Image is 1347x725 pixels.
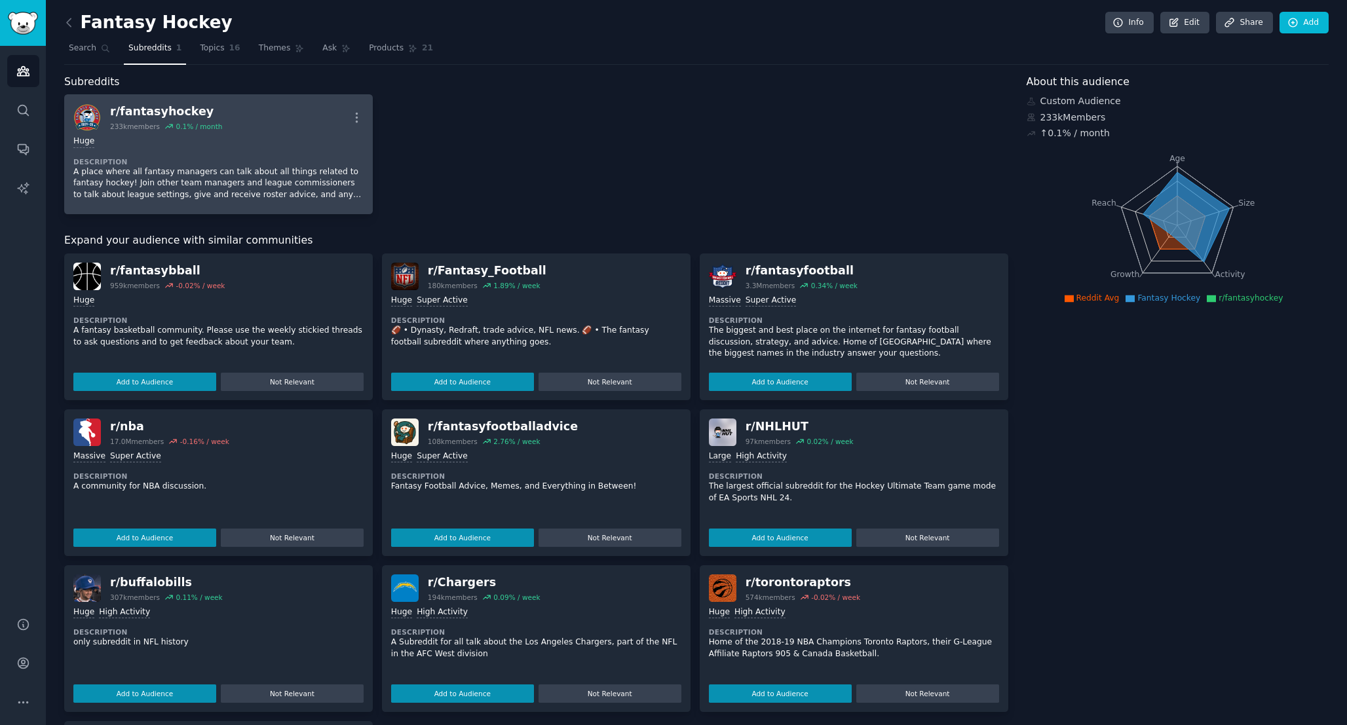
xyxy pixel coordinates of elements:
[176,122,222,131] div: 0.1 % / month
[746,437,791,446] div: 97k members
[1105,12,1154,34] a: Info
[539,684,681,703] button: Not Relevant
[110,451,161,463] div: Super Active
[369,43,404,54] span: Products
[709,263,736,290] img: fantasyfootball
[391,418,419,446] img: fantasyfootballadvice
[806,437,853,446] div: 0.02 % / week
[73,529,216,547] button: Add to Audience
[99,606,150,619] div: High Activity
[811,593,860,602] div: -0.02 % / week
[1110,270,1139,279] tspan: Growth
[391,295,412,307] div: Huge
[221,529,364,547] button: Not Relevant
[1169,154,1185,163] tspan: Age
[73,316,364,325] dt: Description
[1076,293,1120,303] span: Reddit Avg
[73,451,105,463] div: Massive
[709,316,999,325] dt: Description
[811,281,858,290] div: 0.34 % / week
[221,373,364,391] button: Not Relevant
[709,627,999,637] dt: Description
[709,325,999,360] p: The biggest and best place on the internet for fantasy football discussion, strategy, and advice....
[709,606,730,619] div: Huge
[110,281,160,290] div: 959k members
[64,12,233,33] h2: Fantasy Hockey
[709,373,852,391] button: Add to Audience
[709,529,852,547] button: Add to Audience
[322,43,337,54] span: Ask
[64,94,373,214] a: fantasyhockeyr/fantasyhockey233kmembers0.1% / monthHugeDescriptionA place where all fantasy manag...
[254,38,309,65] a: Themes
[539,373,681,391] button: Not Relevant
[391,684,534,703] button: Add to Audience
[856,373,999,391] button: Not Relevant
[428,263,546,279] div: r/ Fantasy_Football
[110,593,160,602] div: 307k members
[391,263,419,290] img: Fantasy_Football
[746,418,854,435] div: r/ NHLHUT
[64,74,120,90] span: Subreddits
[73,481,364,493] p: A community for NBA discussion.
[1040,126,1110,140] div: ↑ 0.1 % / month
[709,451,731,463] div: Large
[195,38,244,65] a: Topics16
[110,122,160,131] div: 233k members
[1219,293,1283,303] span: r/fantasyhockey
[709,481,999,504] p: The largest official subreddit for the Hockey Ultimate Team game mode of EA Sports NHL 24.
[73,472,364,481] dt: Description
[73,157,364,166] dt: Description
[428,418,578,435] div: r/ fantasyfootballadvice
[221,684,364,703] button: Not Relevant
[746,593,795,602] div: 574k members
[493,593,540,602] div: 0.09 % / week
[176,43,182,54] span: 1
[736,451,787,463] div: High Activity
[229,43,240,54] span: 16
[259,43,291,54] span: Themes
[1215,270,1245,279] tspan: Activity
[1280,12,1329,34] a: Add
[1027,111,1329,124] div: 233k Members
[69,43,96,54] span: Search
[428,437,478,446] div: 108k members
[73,295,94,307] div: Huge
[64,38,115,65] a: Search
[73,325,364,348] p: A fantasy basketball community. Please use the weekly stickied threads to ask questions and to ge...
[391,481,681,493] p: Fantasy Football Advice, Memes, and Everything in Between!
[73,627,364,637] dt: Description
[428,574,541,591] div: r/ Chargers
[493,281,540,290] div: 1.89 % / week
[422,43,433,54] span: 21
[176,281,225,290] div: -0.02 % / week
[539,529,681,547] button: Not Relevant
[200,43,224,54] span: Topics
[417,295,468,307] div: Super Active
[73,373,216,391] button: Add to Audience
[1160,12,1209,34] a: Edit
[746,295,797,307] div: Super Active
[391,325,681,348] p: 🏈 • Dynasty, Redraft, trade advice, NFL news. 🏈 • The fantasy football subreddit where anything g...
[391,373,534,391] button: Add to Audience
[1027,94,1329,108] div: Custom Audience
[73,684,216,703] button: Add to Audience
[124,38,186,65] a: Subreddits1
[110,418,229,435] div: r/ nba
[709,295,741,307] div: Massive
[73,103,101,131] img: fantasyhockey
[856,529,999,547] button: Not Relevant
[746,281,795,290] div: 3.3M members
[417,606,468,619] div: High Activity
[391,451,412,463] div: Huge
[709,472,999,481] dt: Description
[709,637,999,660] p: Home of the 2018-19 NBA Champions Toronto Raptors, their G-League Affiliate Raptors 905 & Canada ...
[734,606,786,619] div: High Activity
[110,263,225,279] div: r/ fantasybball
[64,232,313,249] span: Expand your audience with similar communities
[391,637,681,660] p: A Subreddit for all talk about the Los Angeles Chargers, part of the NFL in the AFC West division
[110,437,164,446] div: 17.0M members
[428,281,478,290] div: 180k members
[1027,74,1129,90] span: About this audience
[180,437,229,446] div: -0.16 % / week
[709,574,736,602] img: torontoraptors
